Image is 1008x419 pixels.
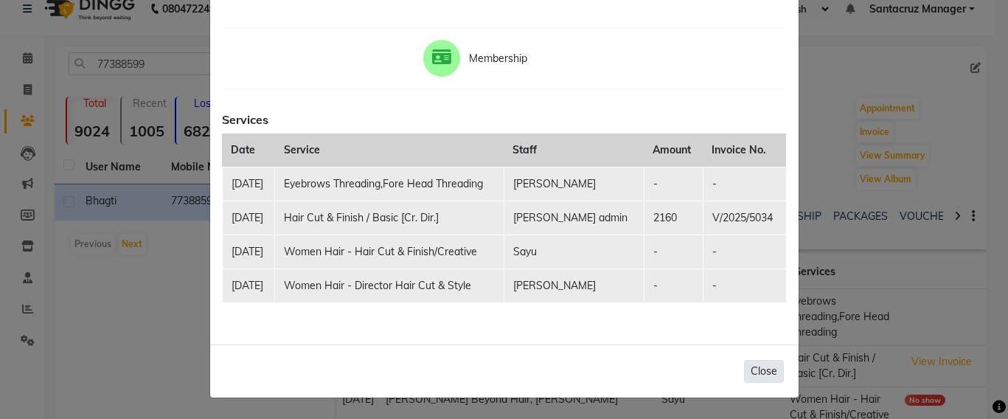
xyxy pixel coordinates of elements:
[644,167,703,201] td: -
[644,235,703,269] td: -
[222,113,787,127] h6: Services
[703,269,786,302] td: -
[275,269,504,302] td: Women Hair - Director Hair Cut & Style
[275,235,504,269] td: Women Hair - Hair Cut & Finish/Creative
[222,201,275,235] td: [DATE]
[275,201,504,235] td: Hair Cut & Finish / Basic [Cr. Dir.]
[504,167,644,201] td: [PERSON_NAME]
[644,134,703,167] th: Amount
[275,167,504,201] td: Eyebrows Threading,Fore Head Threading
[703,134,786,167] th: Invoice No.
[469,51,585,66] span: Membership
[744,360,784,383] button: Close
[222,269,275,302] td: [DATE]
[703,201,786,235] td: V/2025/5034
[275,134,504,167] th: Service
[703,235,786,269] td: -
[504,235,644,269] td: Sayu
[504,201,644,235] td: [PERSON_NAME] admin
[222,235,275,269] td: [DATE]
[222,167,275,201] td: [DATE]
[222,134,275,167] th: Date
[703,167,786,201] td: -
[644,201,703,235] td: 2160
[504,269,644,302] td: [PERSON_NAME]
[644,269,703,302] td: -
[504,134,644,167] th: Staff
